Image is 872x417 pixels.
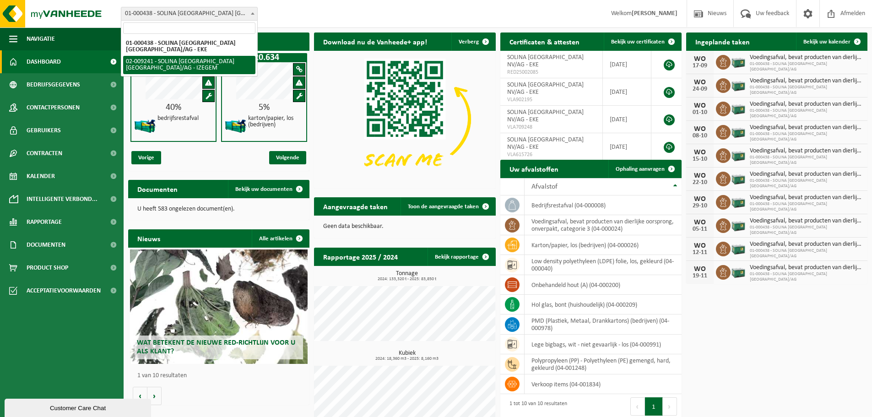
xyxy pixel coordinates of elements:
td: [DATE] [603,106,652,133]
div: 1 tot 10 van 10 resultaten [505,396,567,417]
span: SOLINA [GEOGRAPHIC_DATA] NV/AG - EKE [507,54,584,68]
li: 01-000438 - SOLINA [GEOGRAPHIC_DATA] [GEOGRAPHIC_DATA]/AG - EKE [123,38,255,56]
span: Bekijk uw kalender [803,39,850,45]
span: Verberg [459,39,479,45]
p: U heeft 583 ongelezen document(en). [137,206,300,212]
a: Ophaling aanvragen [608,160,681,178]
div: WO [691,172,709,179]
p: Geen data beschikbaar. [323,223,486,230]
span: Acceptatievoorwaarden [27,279,101,302]
div: WO [691,265,709,273]
span: Voedingsafval, bevat producten van dierlijke oorsprong, onverpakt, categorie 3 [750,147,863,155]
span: 01-000438 - SOLINA [GEOGRAPHIC_DATA] [GEOGRAPHIC_DATA]/AG [750,201,863,212]
td: lege bigbags, wit - niet gevaarlijk - los (04-000991) [525,335,682,354]
div: 12-11 [691,249,709,256]
h2: Uw afvalstoffen [500,160,568,178]
span: SOLINA [GEOGRAPHIC_DATA] NV/AG - EKE [507,81,584,96]
span: VLA615726 [507,151,596,158]
td: karton/papier, los (bedrijven) (04-000026) [525,235,682,255]
div: 29-10 [691,203,709,209]
img: PB-LB-0680-HPE-GN-01 [731,124,746,139]
div: WO [691,242,709,249]
img: HK-XZ-20-GN-12 [134,114,157,137]
h2: Download nu de Vanheede+ app! [314,32,436,50]
h4: bedrijfsrestafval [157,115,199,122]
td: voedingsafval, bevat producten van dierlijke oorsprong, onverpakt, categorie 3 (04-000024) [525,215,682,235]
td: onbehandeld hout (A) (04-000200) [525,275,682,295]
span: Documenten [27,233,65,256]
img: PB-LB-0680-HPE-GN-01 [731,54,746,69]
div: WO [691,149,709,156]
h2: Ingeplande taken [686,32,759,50]
span: Bekijk uw documenten [235,186,292,192]
div: WO [691,219,709,226]
a: Wat betekent de nieuwe RED-richtlijn voor u als klant? [130,249,308,364]
div: 05-11 [691,226,709,233]
div: 40% [131,103,216,112]
span: Product Shop [27,256,68,279]
span: 01-000438 - SOLINA BELGIUM NV/AG - EKE [121,7,257,20]
div: WO [691,195,709,203]
td: low density polyethyleen (LDPE) folie, los, gekleurd (04-000040) [525,255,682,275]
span: 01-000438 - SOLINA [GEOGRAPHIC_DATA] [GEOGRAPHIC_DATA]/AG [750,271,863,282]
span: Afvalstof [531,183,558,190]
img: PB-LB-0680-HPE-GN-01 [731,147,746,162]
td: bedrijfsrestafval (04-000008) [525,195,682,215]
img: PB-LB-0680-HPE-GN-01 [731,194,746,209]
span: 01-000438 - SOLINA [GEOGRAPHIC_DATA] [GEOGRAPHIC_DATA]/AG [750,248,863,259]
span: Dashboard [27,50,61,73]
button: 1 [645,397,663,416]
div: 22-10 [691,179,709,186]
span: Voedingsafval, bevat producten van dierlijke oorsprong, onverpakt, categorie 3 [750,217,863,225]
span: 01-000438 - SOLINA [GEOGRAPHIC_DATA] [GEOGRAPHIC_DATA]/AG [750,131,863,142]
span: 01-000438 - SOLINA [GEOGRAPHIC_DATA] [GEOGRAPHIC_DATA]/AG [750,178,863,189]
span: Bedrijfsgegevens [27,73,80,96]
td: [DATE] [603,78,652,106]
a: Alle artikelen [252,229,309,248]
p: 1 van 10 resultaten [137,373,305,379]
span: Kalender [27,165,55,188]
span: 01-000438 - SOLINA [GEOGRAPHIC_DATA] [GEOGRAPHIC_DATA]/AG [750,225,863,236]
span: SOLINA [GEOGRAPHIC_DATA] NV/AG - EKE [507,136,584,151]
span: Bekijk uw certificaten [611,39,665,45]
span: 01-000438 - SOLINA [GEOGRAPHIC_DATA] [GEOGRAPHIC_DATA]/AG [750,61,863,72]
h2: Documenten [128,180,187,198]
h3: Kubiek [319,350,495,361]
div: 15-10 [691,156,709,162]
li: 02-009241 - SOLINA [GEOGRAPHIC_DATA] [GEOGRAPHIC_DATA]/AG - IZEGEM [123,56,255,74]
a: Bekijk uw kalender [796,32,867,51]
span: Rapportage [27,211,62,233]
button: Next [663,397,677,416]
img: PB-LB-0680-HPE-GN-01 [731,100,746,116]
span: Contracten [27,142,62,165]
span: 01-000438 - SOLINA [GEOGRAPHIC_DATA] [GEOGRAPHIC_DATA]/AG [750,108,863,119]
span: SOLINA [GEOGRAPHIC_DATA] NV/AG - EKE [507,109,584,123]
img: Download de VHEPlus App [314,51,495,187]
span: Volgende [269,151,306,164]
td: [DATE] [603,51,652,78]
td: polypropyleen (PP) - Polyethyleen (PE) gemengd, hard, gekleurd (04-001248) [525,354,682,374]
button: Volgende [147,387,162,405]
h2: Rapportage 2025 / 2024 [314,248,407,265]
div: 17-09 [691,63,709,69]
img: PB-LB-0680-HPE-GN-01 [731,77,746,92]
div: WO [691,79,709,86]
iframe: chat widget [5,397,153,417]
h2: Aangevraagde taken [314,197,397,215]
a: Bekijk rapportage [428,248,495,266]
td: [DATE] [603,133,652,161]
img: PB-LB-0680-HPE-GN-01 [731,217,746,233]
h1: Z20.634 [223,53,305,62]
span: Intelligente verbond... [27,188,97,211]
span: Voedingsafval, bevat producten van dierlijke oorsprong, onverpakt, categorie 3 [750,241,863,248]
span: 01-000438 - SOLINA [GEOGRAPHIC_DATA] [GEOGRAPHIC_DATA]/AG [750,155,863,166]
img: PB-LB-0680-HPE-GN-01 [731,240,746,256]
span: Voedingsafval, bevat producten van dierlijke oorsprong, onverpakt, categorie 3 [750,194,863,201]
div: 01-10 [691,109,709,116]
div: 5% [222,103,306,112]
span: 01-000438 - SOLINA BELGIUM NV/AG - EKE [121,7,258,21]
span: Voedingsafval, bevat producten van dierlijke oorsprong, onverpakt, categorie 3 [750,77,863,85]
span: 01-000438 - SOLINA [GEOGRAPHIC_DATA] [GEOGRAPHIC_DATA]/AG [750,85,863,96]
td: hol glas, bont (huishoudelijk) (04-000209) [525,295,682,314]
